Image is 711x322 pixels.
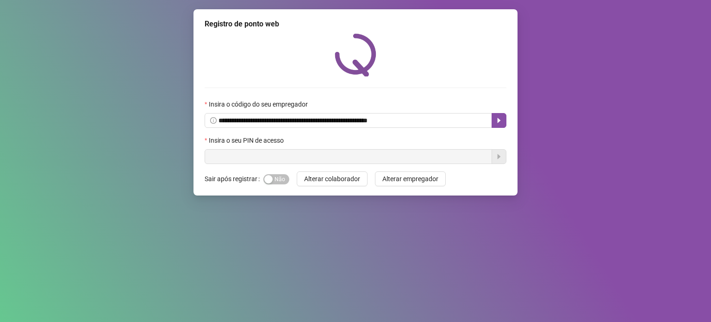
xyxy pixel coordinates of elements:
span: Alterar empregador [382,174,438,184]
button: Alterar colaborador [297,171,368,186]
label: Insira o seu PIN de acesso [205,135,290,145]
span: info-circle [210,117,217,124]
div: Registro de ponto web [205,19,506,30]
img: QRPoint [335,33,376,76]
label: Insira o código do seu empregador [205,99,314,109]
label: Sair após registrar [205,171,263,186]
button: Alterar empregador [375,171,446,186]
span: Alterar colaborador [304,174,360,184]
span: caret-right [495,117,503,124]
